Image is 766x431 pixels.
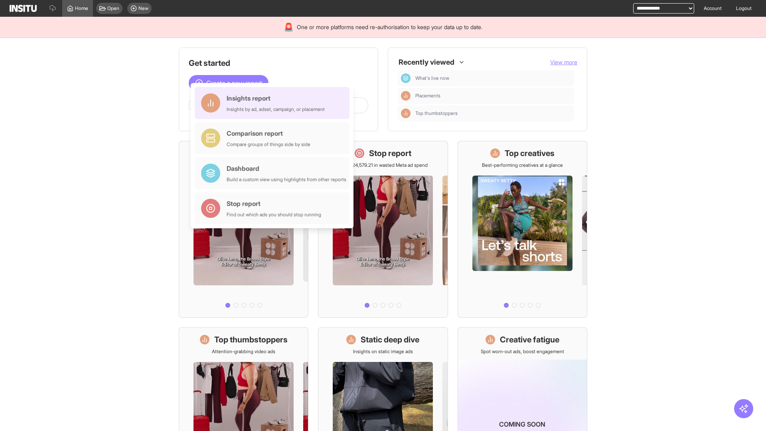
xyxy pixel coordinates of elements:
span: Open [107,5,119,12]
span: View more [550,59,577,65]
span: What's live now [415,75,449,81]
div: 🚨 [284,22,294,33]
p: Attention-grabbing video ads [212,348,275,355]
h1: Top creatives [505,148,555,159]
div: Comparison report [227,129,310,138]
div: Insights [401,91,411,101]
p: Best-performing creatives at a glance [482,162,563,168]
span: Placements [415,93,571,99]
div: Build a custom view using highlights from other reports [227,176,346,183]
div: Insights report [227,93,325,103]
div: Insights by ad, adset, campaign, or placement [227,106,325,113]
h1: Top thumbstoppers [214,334,288,345]
a: Stop reportSave £24,579.21 in wasted Meta ad spend [318,141,448,318]
p: Insights on static image ads [353,348,413,355]
div: Compare groups of things side by side [227,141,310,148]
span: New [138,5,148,12]
span: Top thumbstoppers [415,110,571,117]
span: Placements [415,93,440,99]
button: Create a new report [189,75,268,91]
p: Save £24,579.21 in wasted Meta ad spend [338,162,428,168]
div: Stop report [227,199,321,208]
a: What's live nowSee all active ads instantly [179,141,308,318]
div: Find out which ads you should stop running [227,212,321,218]
div: Dashboard [401,73,411,83]
div: Dashboard [227,164,346,173]
span: One or more platforms need re-authorisation to keep your data up to date. [297,23,482,31]
div: Insights [401,109,411,118]
h1: Get started [189,57,368,69]
h1: Static deep dive [361,334,419,345]
span: Create a new report [206,78,262,88]
img: Logo [10,5,37,12]
button: View more [550,58,577,66]
h1: Stop report [369,148,411,159]
span: Top thumbstoppers [415,110,458,117]
a: Top creativesBest-performing creatives at a glance [458,141,587,318]
span: What's live now [415,75,571,81]
span: Home [75,5,88,12]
